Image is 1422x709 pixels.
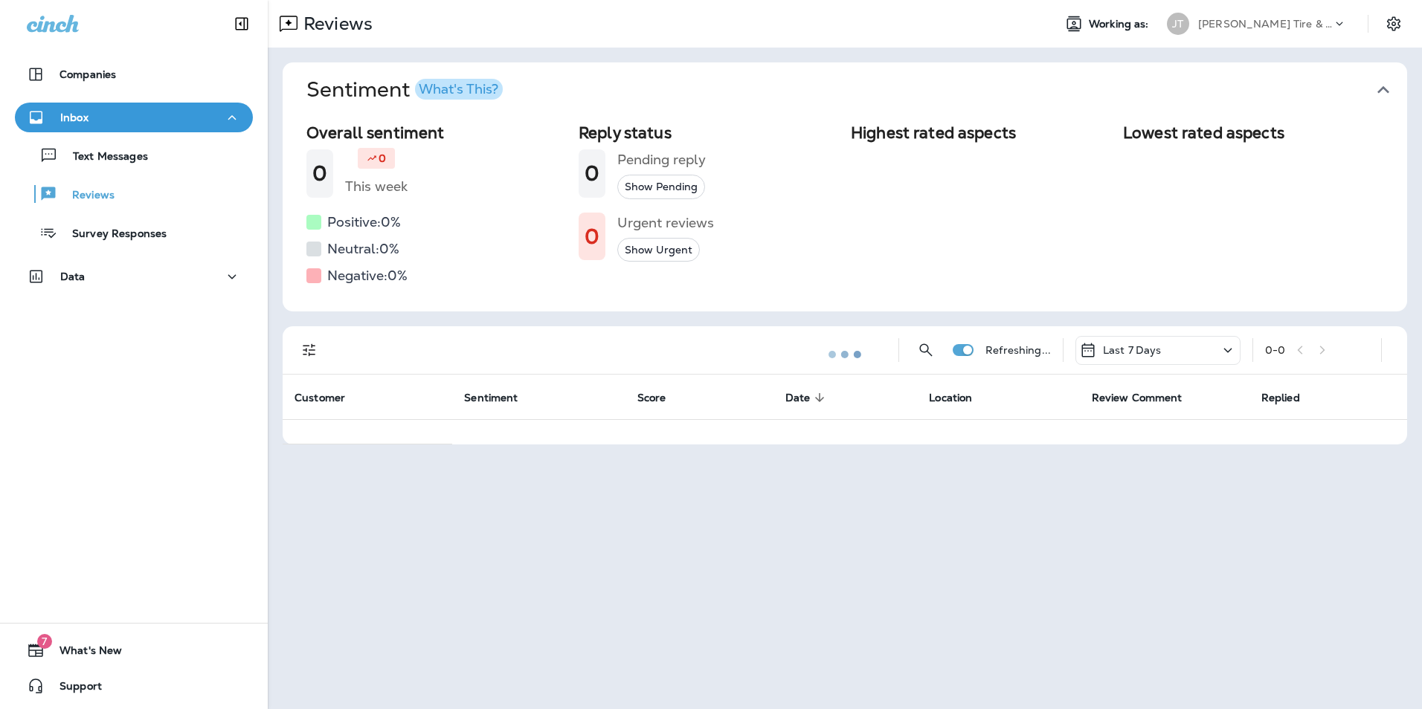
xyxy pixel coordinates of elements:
[57,227,167,242] p: Survey Responses
[57,189,115,203] p: Reviews
[15,103,253,132] button: Inbox
[58,150,148,164] p: Text Messages
[15,635,253,665] button: 7What's New
[221,9,263,39] button: Collapse Sidebar
[15,178,253,210] button: Reviews
[15,140,253,171] button: Text Messages
[60,111,89,123] p: Inbox
[59,68,116,80] p: Companies
[60,271,86,282] p: Data
[15,217,253,248] button: Survey Responses
[15,262,253,291] button: Data
[45,680,102,698] span: Support
[37,634,52,649] span: 7
[45,644,122,662] span: What's New
[15,59,253,89] button: Companies
[15,671,253,701] button: Support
